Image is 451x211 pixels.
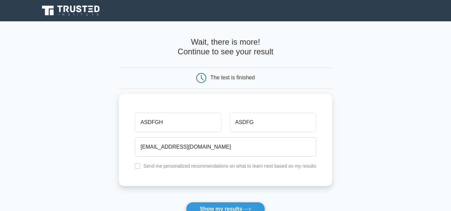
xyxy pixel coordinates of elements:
div: The test is finished [210,75,255,80]
label: Send me personalized recommendations on what to learn next based on my results [143,163,316,169]
input: Last name [230,113,316,132]
input: Email [135,137,316,157]
h4: Wait, there is more! Continue to see your result [119,37,332,57]
input: First name [135,113,221,132]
